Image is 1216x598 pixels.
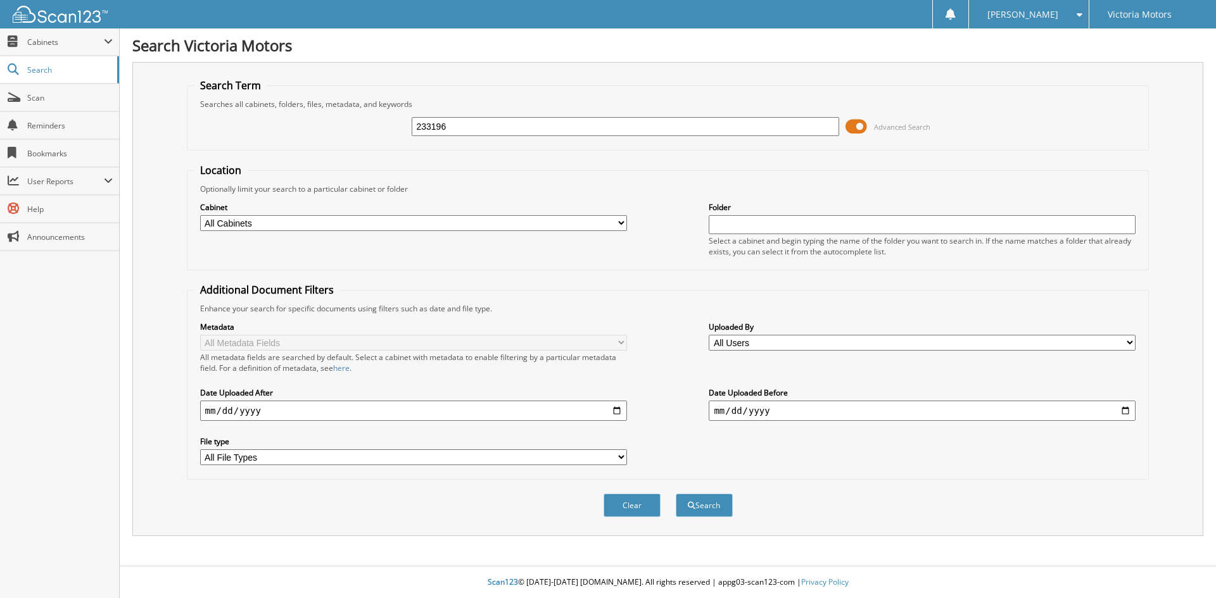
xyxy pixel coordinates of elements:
[801,576,849,587] a: Privacy Policy
[709,387,1136,398] label: Date Uploaded Before
[987,11,1058,18] span: [PERSON_NAME]
[194,283,340,297] legend: Additional Document Filters
[1108,11,1172,18] span: Victoria Motors
[709,401,1136,421] input: end
[200,436,627,447] label: File type
[488,576,518,587] span: Scan123
[709,235,1136,257] div: Select a cabinet and begin typing the name of the folder you want to search in. If the name match...
[200,321,627,332] label: Metadata
[604,494,661,517] button: Clear
[200,401,627,421] input: start
[13,6,108,23] img: scan123-logo-white.svg
[1153,537,1216,598] iframe: Chat Widget
[27,37,104,47] span: Cabinets
[333,363,350,373] a: here
[194,99,1143,109] div: Searches all cabinets, folders, files, metadata, and keywords
[874,122,930,132] span: Advanced Search
[194,163,248,177] legend: Location
[27,92,113,103] span: Scan
[200,352,627,373] div: All metadata fields are searched by default. Select a cabinet with metadata to enable filtering b...
[194,184,1143,194] div: Optionally limit your search to a particular cabinet or folder
[194,78,267,92] legend: Search Term
[200,387,627,398] label: Date Uploaded After
[200,202,627,213] label: Cabinet
[709,202,1136,213] label: Folder
[27,120,113,131] span: Reminders
[194,303,1143,314] div: Enhance your search for specific documents using filters such as date and file type.
[676,494,733,517] button: Search
[27,232,113,242] span: Announcements
[27,65,111,75] span: Search
[132,35,1203,56] h1: Search Victoria Motors
[27,176,104,187] span: User Reports
[709,321,1136,332] label: Uploaded By
[27,148,113,159] span: Bookmarks
[27,204,113,215] span: Help
[120,567,1216,598] div: © [DATE]-[DATE] [DOMAIN_NAME]. All rights reserved | appg03-scan123-com |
